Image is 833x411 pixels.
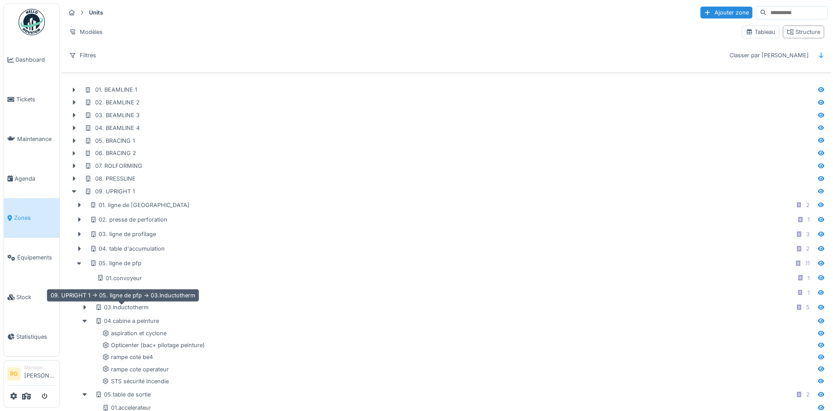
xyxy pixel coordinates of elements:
[85,149,136,157] div: 06. BRACING 2
[806,303,810,311] div: 5
[24,364,56,371] div: Manager
[102,341,205,349] div: Opticenter (bac+ pilotage peinture)
[807,289,810,297] div: 1
[85,124,140,132] div: 04. BEAMLINE 4
[95,317,159,325] div: 04.cabine a peinture
[16,333,56,341] span: Statistiques
[90,201,189,209] div: 01. ligne de [GEOGRAPHIC_DATA]
[4,198,59,238] a: Zones
[90,259,141,267] div: 05. ligne de pfp
[85,98,140,107] div: 02. BEAMLINE 2
[85,111,140,119] div: 03. BEAMLINE 3
[4,238,59,278] a: Équipements
[807,274,810,282] div: 1
[15,174,56,183] span: Agenda
[85,162,142,170] div: 07. ROLFORMING
[806,244,810,253] div: 2
[4,119,59,159] a: Maintenance
[65,49,100,62] div: Filtres
[4,317,59,356] a: Statistiques
[806,230,810,238] div: 3
[15,56,56,64] span: Dashboard
[4,80,59,119] a: Tickets
[102,377,169,385] div: STS sécurité incendie
[85,8,107,17] strong: Units
[90,244,165,253] div: 04. table d'accumulation
[14,214,56,222] span: Zones
[805,259,810,267] div: 11
[17,135,56,143] span: Maintenance
[17,253,56,262] span: Équipements
[807,215,810,224] div: 1
[90,230,156,238] div: 03. ligne de profilage
[95,303,148,311] div: 03.Inductotherm
[7,364,56,385] a: RG Manager[PERSON_NAME]
[47,289,199,302] div: 09. UPRIGHT 1 -> 05. ligne de pfp -> 03.Inductotherm
[85,137,135,145] div: 05. BRACING 1
[16,293,56,301] span: Stock
[806,390,810,399] div: 2
[4,159,59,198] a: Agenda
[4,278,59,317] a: Stock
[95,289,130,297] div: 02.tunnel
[95,390,151,399] div: 05.table de sortie
[4,40,59,80] a: Dashboard
[85,174,136,183] div: 08. PRESSLINE
[85,85,137,94] div: 01. BEAMLINE 1
[16,95,56,104] span: Tickets
[787,28,820,36] div: Structure
[102,353,153,361] div: rampe coté be4
[102,329,167,337] div: aspiration et cyclone
[806,201,810,209] div: 2
[726,49,813,62] div: Classer par [PERSON_NAME]
[24,364,56,383] li: [PERSON_NAME]
[65,26,107,38] div: Modèles
[90,215,167,224] div: 02. presse de perforation
[746,28,775,36] div: Tableau
[7,367,21,381] li: RG
[19,9,45,35] img: Badge_color-CXgf-gQk.svg
[102,365,169,374] div: rampe cote operateur
[97,274,142,282] div: 01.convoyeur
[85,187,135,196] div: 09. UPRIGHT 1
[700,7,752,19] div: Ajouter zone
